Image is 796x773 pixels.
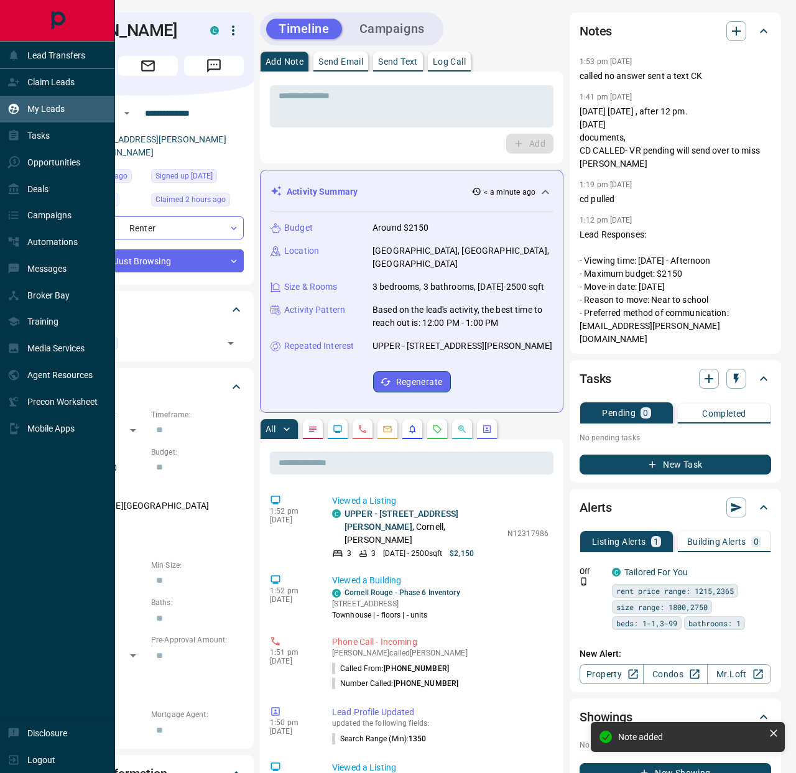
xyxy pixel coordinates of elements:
p: [DATE] [270,516,313,524]
span: Email [118,56,178,76]
p: [DATE] [270,657,313,665]
p: No showings booked [580,739,771,751]
p: 1:52 pm [270,507,313,516]
div: Wed Aug 13 2025 [151,169,244,187]
p: 1:53 pm [DATE] [580,57,632,66]
p: [PERSON_NAME][GEOGRAPHIC_DATA] [52,496,244,516]
div: Notes [580,16,771,46]
div: condos.ca [210,26,219,35]
p: Send Email [318,57,363,66]
div: condos.ca [332,509,341,518]
p: 0 [643,409,648,417]
p: Building Alerts [687,537,746,546]
p: Areas Searched: [52,484,244,496]
button: Open [119,106,134,121]
span: Signed up [DATE] [155,170,213,182]
span: bathrooms: 1 [688,617,741,629]
p: $2,150 [450,548,474,559]
svg: Opportunities [457,424,467,434]
p: Budget [284,221,313,234]
svg: Notes [308,424,318,434]
p: Off [580,566,604,577]
span: [PHONE_NUMBER] [384,664,449,673]
div: Renter [52,216,244,239]
svg: Listing Alerts [407,424,417,434]
p: Search Range (Min) : [332,733,427,744]
p: 0 [754,537,759,546]
p: [DATE] - 2500 sqft [383,548,442,559]
p: Completed [702,409,746,418]
svg: Push Notification Only [580,577,588,586]
span: 1350 [409,734,426,743]
p: 1:12 pm [DATE] [580,216,632,224]
p: 1 [654,537,659,546]
p: [DATE] [270,727,313,736]
div: Activity Summary< a minute ago [271,180,553,203]
a: Mr.Loft [707,664,771,684]
p: < a minute ago [484,187,535,198]
div: Alerts [580,493,771,522]
p: Min Size: [151,560,244,571]
p: 3 [347,548,351,559]
p: Listing Alerts [592,537,646,546]
h2: Showings [580,707,632,727]
div: Tasks [580,364,771,394]
p: Pending [602,409,636,417]
p: , Cornell, [PERSON_NAME] [345,507,501,547]
p: 1:51 pm [270,648,313,657]
p: Baths: [151,597,244,608]
p: Motivation: [52,522,244,534]
p: Pre-Approval Amount: [151,634,244,646]
p: Called From: [332,663,449,674]
p: Lead Responses: - Viewing time: [DATE] - Afternoon - Maximum budget: $2150 - Move-in date: [DATE]... [580,228,771,346]
svg: Emails [382,424,392,434]
span: rent price range: 1215,2365 [616,585,734,597]
p: Phone Call - Incoming [332,636,548,649]
div: Showings [580,702,771,732]
svg: Lead Browsing Activity [333,424,343,434]
p: Townhouse | - floors | - units [332,609,460,621]
p: updated the following fields: [332,719,548,728]
button: Regenerate [373,371,451,392]
p: 3 [371,548,376,559]
p: Around $2150 [373,221,429,234]
p: 1:41 pm [DATE] [580,93,632,101]
p: Activity Pattern [284,303,345,317]
p: 1:52 pm [270,586,313,595]
a: Condos [643,664,707,684]
p: All [266,425,275,433]
p: Credit Score: [52,672,244,683]
h2: Alerts [580,498,612,517]
p: Add Note [266,57,303,66]
p: 1:19 pm [DATE] [580,180,632,189]
span: Claimed 2 hours ago [155,193,226,206]
p: Location [284,244,319,257]
button: New Task [580,455,771,474]
p: [PERSON_NAME] called [PERSON_NAME] [332,649,548,657]
div: Criteria [52,372,244,402]
p: cd pulled [580,193,771,206]
a: UPPER - [STREET_ADDRESS][PERSON_NAME] [345,509,458,532]
p: N12317986 [507,528,548,539]
svg: Requests [432,424,442,434]
p: Mortgage Agent: [151,709,244,720]
p: UPPER - [STREET_ADDRESS][PERSON_NAME] [373,340,552,353]
p: 3 bedrooms, 3 bathrooms, [DATE]-2500 sqft [373,280,544,294]
p: Budget: [151,447,244,458]
div: condos.ca [612,568,621,576]
p: Log Call [433,57,466,66]
p: Repeated Interest [284,340,354,353]
p: Timeframe: [151,409,244,420]
div: Just Browsing [52,249,244,272]
div: Note added [618,732,764,742]
h1: [PERSON_NAME] [52,21,192,40]
p: New Alert: [580,647,771,660]
a: Property [580,664,644,684]
p: Viewed a Listing [332,494,548,507]
p: [DATE] [270,595,313,604]
svg: Calls [358,424,368,434]
span: [PHONE_NUMBER] [394,679,459,688]
span: Message [184,56,244,76]
p: Based on the lead's activity, the best time to reach out is: 12:00 PM - 1:00 PM [373,303,553,330]
div: Thu Aug 14 2025 [151,193,244,210]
